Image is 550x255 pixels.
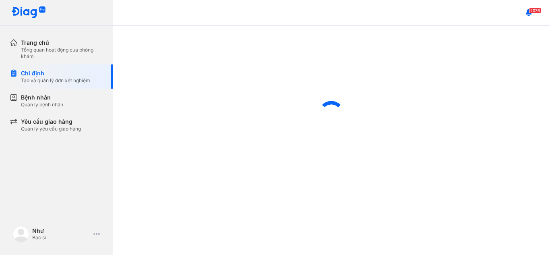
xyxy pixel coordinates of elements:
[21,39,103,47] div: Trang chủ
[21,102,63,108] div: Quản lý bệnh nhân
[21,47,103,60] div: Tổng quan hoạt động của phòng khám
[21,77,90,84] div: Tạo và quản lý đơn xét nghiệm
[32,234,90,241] div: Bác sĩ
[529,8,541,13] span: 2076
[11,6,46,19] img: logo
[32,227,90,234] div: Như
[21,69,90,77] div: Chỉ định
[21,118,81,126] div: Yêu cầu giao hàng
[21,126,81,132] div: Quản lý yêu cầu giao hàng
[13,226,29,242] img: logo
[21,93,63,102] div: Bệnh nhân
